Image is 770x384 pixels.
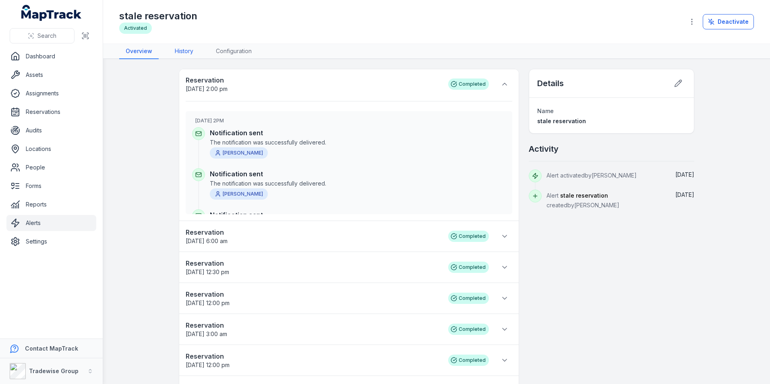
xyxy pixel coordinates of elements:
[186,75,440,85] strong: Reservation
[537,78,564,89] h2: Details
[168,44,200,59] a: History
[537,107,554,114] span: Name
[37,32,56,40] span: Search
[186,289,440,299] strong: Reservation
[210,128,506,138] h4: Notification sent
[10,28,75,43] button: Search
[186,85,228,92] span: [DATE] 2:00 pm
[186,320,440,330] strong: Reservation
[6,159,96,175] a: People
[6,48,96,64] a: Dashboard
[529,143,559,155] h2: Activity
[186,289,440,307] a: Reservation[DATE] 12:00 pm
[6,122,96,138] a: Audits
[195,118,506,124] h3: [DATE] 2PM
[675,191,694,198] time: 03/06/2025, 1:59:01 pm
[186,330,227,337] span: [DATE] 3:00 am
[448,262,489,273] div: Completed
[6,141,96,157] a: Locations
[186,361,230,368] span: [DATE] 12:00 pm
[6,215,96,231] a: Alerts
[186,227,440,237] strong: Reservation
[6,104,96,120] a: Reservations
[210,180,506,188] span: The notification was successfully delivered.
[546,192,619,209] span: Alert created by [PERSON_NAME]
[6,196,96,213] a: Reports
[186,320,440,338] a: Reservation[DATE] 3:00 am
[6,233,96,250] a: Settings
[29,367,79,374] strong: Tradewise Group
[186,237,228,244] time: 18/08/2025, 6:00:00 am
[448,355,489,366] div: Completed
[560,192,608,199] span: stale reservation
[675,171,694,178] time: 03/06/2025, 2:01:27 pm
[186,237,228,244] span: [DATE] 6:00 am
[119,23,152,34] div: Activated
[119,10,197,23] h1: stale reservation
[186,351,440,361] strong: Reservation
[448,231,489,242] div: Completed
[119,44,159,59] a: Overview
[448,324,489,335] div: Completed
[186,85,228,92] time: 19/08/2025, 2:00:00 pm
[546,172,637,179] span: Alert activated by [PERSON_NAME]
[186,361,230,368] time: 14/08/2025, 12:00:00 pm
[210,147,268,159] a: [PERSON_NAME]
[6,67,96,83] a: Assets
[703,14,754,29] button: Deactivate
[448,78,489,90] div: Completed
[186,268,229,275] time: 16/08/2025, 12:30:00 pm
[6,178,96,194] a: Forms
[6,85,96,101] a: Assignments
[186,268,229,275] span: [DATE] 12:30 pm
[186,351,440,369] a: Reservation[DATE] 12:00 pm
[186,258,440,268] strong: Reservation
[675,171,694,178] span: [DATE]
[186,75,440,93] a: Reservation[DATE] 2:00 pm
[210,138,506,147] span: The notification was successfully delivered.
[186,299,230,306] time: 16/08/2025, 12:00:00 pm
[675,191,694,198] span: [DATE]
[448,293,489,304] div: Completed
[21,5,82,21] a: MapTrack
[186,258,440,276] a: Reservation[DATE] 12:30 pm
[186,330,227,337] time: 16/08/2025, 3:00:00 am
[209,44,258,59] a: Configuration
[210,188,268,200] a: [PERSON_NAME]
[25,345,78,352] strong: Contact MapTrack
[210,169,506,179] h4: Notification sent
[210,210,506,220] h4: Notification sent
[537,118,586,124] span: stale reservation
[186,299,230,306] span: [DATE] 12:00 pm
[186,227,440,245] a: Reservation[DATE] 6:00 am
